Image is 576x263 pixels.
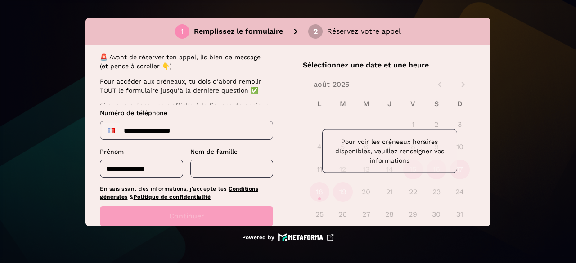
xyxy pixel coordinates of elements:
a: Politique de confidentialité [134,194,211,200]
p: Powered by [242,234,274,241]
p: Pour accéder aux créneaux, tu dois d’abord remplir TOUT le formulaire jusqu’à la dernière question ✅ [100,77,270,95]
span: Prénom [100,148,124,155]
p: Sélectionnez une date et une heure [303,60,476,71]
span: Numéro de téléphone [100,109,167,116]
div: 2 [313,27,318,36]
div: 1 [181,27,184,36]
span: & [130,194,134,200]
p: Remplissez le formulaire [194,26,283,37]
div: France: + 33 [102,123,120,138]
span: Nom de famille [190,148,238,155]
p: Pour voir les créneaux horaires disponibles, veuillez renseigner vos informations [330,137,450,165]
p: Si aucun créneau ne s’affiche à la fin, pas de panique : [100,101,270,119]
p: En saisissant des informations, j'accepte les [100,185,273,201]
a: Powered by [242,233,334,241]
p: Réservez votre appel [327,26,401,37]
p: 🚨 Avant de réserver ton appel, lis bien ce message (et pense à scroller 👇) [100,53,270,71]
